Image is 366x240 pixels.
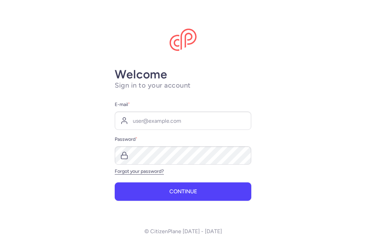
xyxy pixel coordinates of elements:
[115,101,251,109] label: E-mail
[144,228,222,235] p: © CitizenPlane [DATE] - [DATE]
[115,81,251,90] h1: Sign in to your account
[115,135,251,144] label: Password
[169,29,197,51] img: CitizenPlane logo
[115,111,251,130] input: user@example.com
[169,189,197,195] span: Continue
[115,182,251,201] button: Continue
[115,168,164,174] a: Forgot your password?
[115,67,167,81] strong: Welcome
